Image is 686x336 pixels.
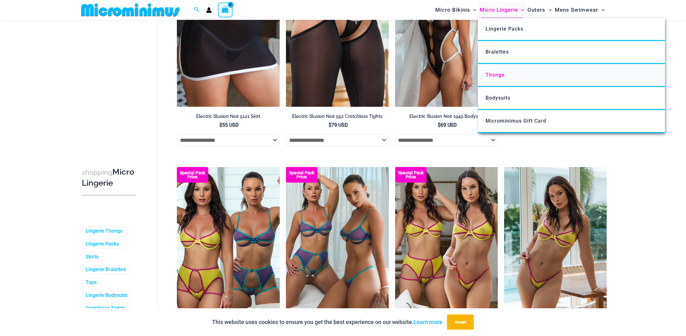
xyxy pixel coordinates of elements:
img: MM SHOP LOGO FLAT [79,3,182,17]
bdi: 79 USD [329,122,348,128]
span: Outers [528,2,546,18]
h2: Electric Illusion Noir 552 Crotchless Tights [286,113,389,119]
a: Lingerie Bodysuits [86,292,127,299]
span: Bodysuits [486,95,510,101]
a: Lingerie Bralettes [86,267,126,273]
button: Accept [447,315,474,330]
a: Electric Illusion Noir 552 Crotchless Tights [286,113,389,122]
span: Bralettes [486,49,509,55]
a: Thongs [478,64,665,87]
h3: Micro Lingerie [82,167,136,188]
a: Learn more [413,319,442,325]
b: Special Pack Price [395,171,427,179]
a: Lingerie Thongs [86,228,122,235]
span: Thongs [486,72,504,78]
span: Microminimus Gift Card [486,118,546,124]
span: Micro Lingerie [480,2,518,18]
a: Micro LingerieMenu ToggleMenu Toggle [478,2,526,18]
span: Mens Swimwear [555,2,599,18]
a: Bodysuits [478,87,665,110]
a: Mens SwimwearMenu ToggleMenu Toggle [554,2,606,18]
img: Dangers Kiss Solar Flair 1060 Bra 6060 Thong 01 [504,167,607,322]
a: Search icon link [194,6,200,14]
span: Menu Toggle [518,2,524,18]
span: Menu Toggle [470,2,476,18]
a: Bralettes [478,41,665,64]
h2: Electric Illusion Noir 1949 Bodysuit [395,113,498,119]
a: Account icon link [206,7,212,13]
a: Lingerie Packs [478,18,665,41]
h2: Electric Illusion Noir 5121 Skirt [177,113,280,119]
a: Dangers kiss Solar Flair Pack Dangers Kiss Solar Flair 1060 Bra 6060 Thong 1760 Garter 03Dangers ... [395,167,498,322]
a: Dangers kiss Violet Seas Pack Dangers Kiss Violet Seas 1060 Bra 611 Micro 04Dangers Kiss Violet S... [286,167,389,322]
a: Dangers Kiss Solar Flair 1060 Bra 6060 Thong 01Dangers Kiss Solar Flair 1060 Bra 6060 Thong 04Dan... [504,167,607,322]
a: Tops [86,279,97,286]
bdi: 55 USD [219,122,239,128]
a: Lingerie Packs [86,241,119,247]
iframe: TrustedSite Certified [82,21,138,147]
bdi: 69 USD [438,122,457,128]
span: Menu Toggle [599,2,605,18]
a: Dangers kiss Collection Pack Dangers Kiss Solar Flair 1060 Bra 611 Micro 1760 Garter 03Dangers Ki... [177,167,280,322]
nav: Site Navigation [433,1,607,19]
span: $ [438,122,441,128]
span: $ [329,122,331,128]
a: View Shopping Cart, empty [218,3,233,17]
a: Micro BikinisMenu ToggleMenu Toggle [434,2,478,18]
b: Special Pack Price [286,171,318,179]
img: Dangers kiss Solar Flair Pack [395,167,498,322]
img: Dangers kiss Violet Seas Pack [286,167,389,322]
a: Electric Illusion Noir 1949 Bodysuit [395,113,498,122]
span: $ [219,122,222,128]
a: Electric Illusion Noir 5121 Skirt [177,113,280,122]
img: Dangers kiss Collection Pack [177,167,280,322]
p: This website uses cookies to ensure you get the best experience on our website. [212,317,442,327]
a: Microminimus Gift Card [478,110,665,133]
a: OutersMenu ToggleMenu Toggle [526,2,554,18]
b: Special Pack Price [177,171,208,179]
span: Menu Toggle [546,2,552,18]
span: shopping [82,168,112,176]
span: Lingerie Packs [486,26,523,32]
a: Crotchless Tights [86,305,125,312]
a: Skirts [86,254,98,260]
span: Micro Bikinis [435,2,470,18]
